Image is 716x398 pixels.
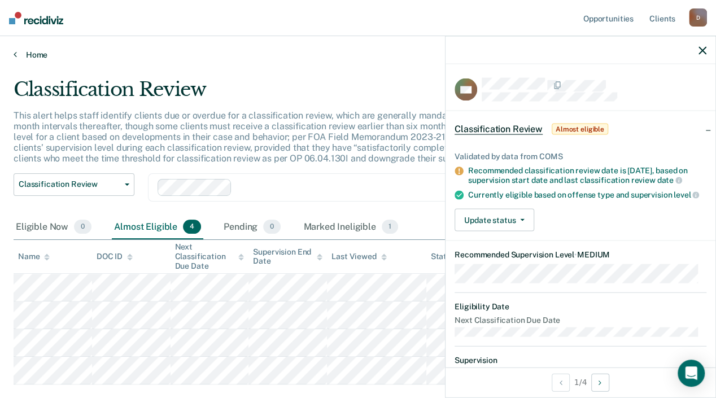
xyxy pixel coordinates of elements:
div: Name [18,252,50,261]
span: Classification Review [455,124,543,135]
div: Pending [221,215,283,240]
div: Marked Ineligible [301,215,400,240]
div: DOC ID [97,252,133,261]
span: • [574,250,577,259]
dt: Next Classification Due Date [455,316,706,325]
div: Last Viewed [331,252,386,261]
div: Validated by data from COMS [455,152,706,161]
dt: Supervision [455,356,706,365]
div: Status [431,252,455,261]
div: Supervision End Date [253,247,322,266]
span: 0 [74,220,91,234]
div: Eligible Now [14,215,94,240]
div: Almost Eligible [112,215,203,240]
span: 0 [263,220,281,234]
p: This alert helps staff identify clients due or overdue for a classification review, which are gen... [14,110,655,164]
span: 4 [183,220,201,234]
img: Recidiviz [9,12,63,24]
div: Classification ReviewAlmost eligible [446,111,715,147]
span: Almost eligible [552,124,608,135]
dt: Recommended Supervision Level MEDIUM [455,250,706,260]
span: 1 [382,220,398,234]
div: Currently eligible based on offense type and supervision [468,190,706,200]
div: D [689,8,707,27]
div: Next Classification Due Date [175,242,245,270]
dt: Eligibility Date [455,301,706,311]
button: Previous Opportunity [552,373,570,391]
button: Update status [455,209,534,231]
div: Classification Review [14,78,658,110]
button: Next Opportunity [591,373,609,391]
span: level [674,190,699,199]
div: Recommended classification review date is [DATE], based on supervision start date and last classi... [468,166,706,185]
div: 1 / 4 [446,367,715,397]
span: Classification Review [19,180,120,189]
a: Home [14,50,702,60]
div: Open Intercom Messenger [678,360,705,387]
